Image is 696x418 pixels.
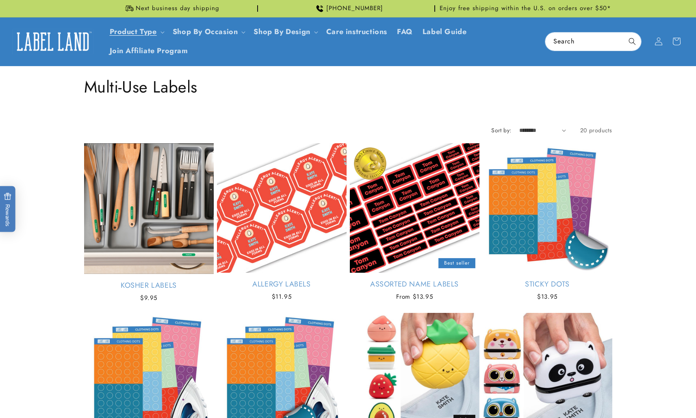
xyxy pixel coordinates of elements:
label: Sort by: [491,126,511,134]
span: Rewards [4,193,11,226]
span: Shop By Occasion [173,27,238,37]
a: Product Type [110,26,157,37]
span: Next business day shipping [136,4,219,13]
a: Sticky Dots [483,280,612,289]
a: Shop By Design [254,26,310,37]
a: Join Affiliate Program [105,41,193,60]
a: Label Land [9,26,97,57]
a: Assorted Name Labels [350,280,479,289]
a: Label Guide [418,22,472,41]
span: Join Affiliate Program [110,46,188,56]
a: Care instructions [321,22,392,41]
span: Enjoy free shipping within the U.S. on orders over $50* [440,4,611,13]
h1: Multi-Use Labels [84,76,612,97]
a: Kosher Labels [84,281,214,290]
span: Care instructions [326,27,387,37]
span: [PHONE_NUMBER] [326,4,383,13]
summary: Shop By Occasion [168,22,249,41]
a: Allergy Labels [217,280,347,289]
a: FAQ [392,22,418,41]
summary: Product Type [105,22,168,41]
button: Search [623,32,641,50]
summary: Shop By Design [249,22,321,41]
span: FAQ [397,27,413,37]
span: Label Guide [423,27,467,37]
img: Label Land [12,29,93,54]
span: 20 products [580,126,612,134]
